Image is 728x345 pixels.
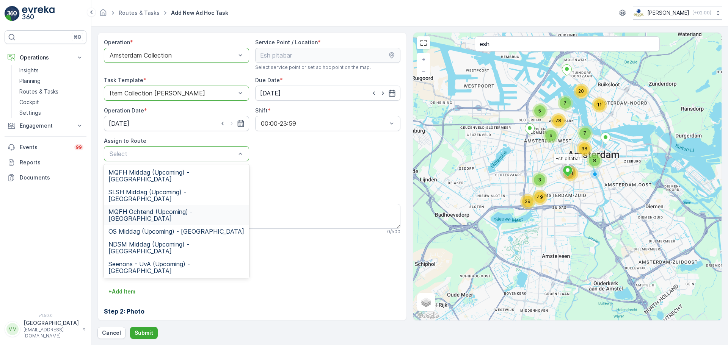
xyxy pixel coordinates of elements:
[255,64,371,70] span: Select service point or set ad hoc point on the map.
[108,169,245,183] span: MQFH Middag (Upcoming) - [GEOGRAPHIC_DATA]
[633,6,722,20] button: [PERSON_NAME](+02:00)
[418,54,429,65] a: Zoom In
[532,190,548,205] div: 49
[5,6,20,21] img: logo
[169,9,230,17] span: Add New Ad Hoc Task
[97,327,126,339] button: Cancel
[16,86,86,97] a: Routes & Tasks
[22,6,55,21] img: logo_light-DOdMpM7g.png
[24,327,79,339] p: [EMAIL_ADDRESS][DOMAIN_NAME]
[584,130,586,136] span: 7
[20,159,83,166] p: Reports
[555,118,561,123] span: 78
[574,84,589,99] div: 20
[577,141,592,156] div: 38
[577,126,593,141] div: 7
[5,50,86,65] button: Operations
[108,228,244,235] span: OS Middag (Upcoming) - [GEOGRAPHIC_DATA]
[19,109,41,117] p: Settings
[5,155,86,170] a: Reports
[104,247,400,258] h2: Task Template Configuration
[578,88,584,94] span: 20
[104,39,130,45] label: Operation
[418,65,429,76] a: Zoom Out
[130,327,158,339] button: Submit
[551,113,566,128] div: 78
[102,329,121,337] p: Cancel
[592,97,607,112] div: 11
[104,137,146,144] label: Assign to Route
[19,98,39,106] p: Cockpit
[593,158,596,163] span: 8
[74,34,81,40] p: ⌘B
[597,102,602,108] span: 11
[16,97,86,108] a: Cockpit
[104,107,144,114] label: Operation Date
[5,170,86,185] a: Documents
[422,56,425,62] span: +
[418,294,435,311] a: Layers
[415,311,440,320] a: Open this area in Google Maps (opens a new window)
[422,67,425,74] span: −
[255,107,268,114] label: Shift
[20,54,71,61] p: Operations
[538,108,541,114] span: 5
[5,118,86,133] button: Engagement
[5,140,86,155] a: Events99
[543,128,559,143] div: 6
[20,122,71,130] p: Engagement
[587,153,602,168] div: 8
[108,241,245,254] span: NDSM Middag (Upcoming) - [GEOGRAPHIC_DATA]
[255,39,318,45] label: Service Point / Location
[549,133,552,138] span: 6
[255,77,280,83] label: Due Date
[104,286,140,298] button: +Add Item
[581,146,587,151] span: 38
[119,9,160,16] a: Routes & Tasks
[20,174,83,181] p: Documents
[20,144,70,151] p: Events
[104,116,249,131] input: dd/mm/yyyy
[387,229,400,235] p: 0 / 500
[104,267,400,276] h3: Step 1: Item Size
[647,9,689,17] p: [PERSON_NAME]
[564,100,566,106] span: 7
[5,313,86,318] span: v 1.50.0
[520,194,535,209] div: 29
[108,288,135,295] p: + Add Item
[255,86,400,101] input: dd/mm/yyyy
[532,103,548,119] div: 5
[76,144,82,150] p: 99
[525,198,530,204] span: 29
[19,67,39,74] p: Insights
[475,36,660,52] input: Search address or service points
[19,77,41,85] p: Planning
[16,65,86,76] a: Insights
[537,194,543,200] span: 49
[255,48,400,63] input: Esh pitabar
[104,77,143,83] label: Task Template
[558,95,573,111] div: 7
[110,149,236,158] p: Select
[692,10,711,16] p: ( +02:00 )
[135,329,153,337] p: Submit
[418,37,429,48] a: View Fullscreen
[108,261,245,274] span: Seenons - UvA (Upcoming) - [GEOGRAPHIC_DATA]
[16,108,86,118] a: Settings
[532,172,547,187] div: 3
[415,311,440,320] img: Google
[24,319,79,327] p: [GEOGRAPHIC_DATA]
[108,189,245,202] span: SLSH Middag (Upcoming) - [GEOGRAPHIC_DATA]
[633,9,644,17] img: basis-logo_rgb2x.png
[104,307,400,316] h3: Step 2: Photo
[538,177,541,183] span: 3
[108,208,245,222] span: MQFH Ochtend (Upcoming) - [GEOGRAPHIC_DATA]
[99,11,107,18] a: Homepage
[19,88,58,95] p: Routes & Tasks
[6,323,19,335] div: MM
[16,76,86,86] a: Planning
[5,319,86,339] button: MM[GEOGRAPHIC_DATA][EMAIL_ADDRESS][DOMAIN_NAME]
